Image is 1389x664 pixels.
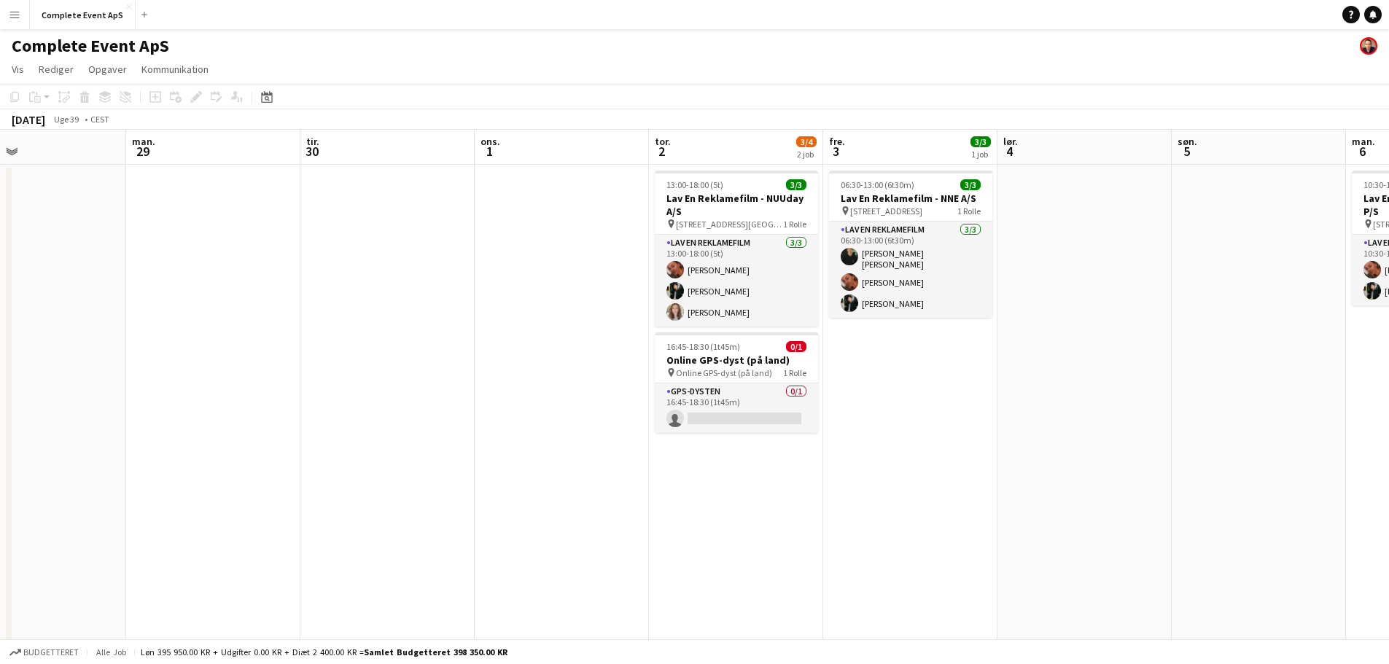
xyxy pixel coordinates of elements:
span: 5 [1175,143,1197,160]
span: 06:30-13:00 (6t30m) [841,179,914,190]
span: Vis [12,63,24,76]
span: 29 [130,143,155,160]
span: 0/1 [786,341,806,352]
span: ons. [480,135,500,148]
span: Alle job [93,647,128,657]
app-card-role: Lav En Reklamefilm3/306:30-13:00 (6t30m)[PERSON_NAME] [PERSON_NAME][PERSON_NAME][PERSON_NAME] [829,222,992,318]
span: 3 [827,143,845,160]
a: Kommunikation [136,60,214,79]
div: CEST [90,114,109,125]
app-card-role: Lav En Reklamefilm3/313:00-18:00 (5t)[PERSON_NAME][PERSON_NAME][PERSON_NAME] [655,235,818,327]
span: 2 [653,143,671,160]
span: man. [1352,135,1375,148]
span: 1 Rolle [783,367,806,378]
span: 4 [1001,143,1018,160]
span: 1 [478,143,500,160]
span: Rediger [39,63,74,76]
span: 3/3 [786,179,806,190]
button: Budgetteret [7,644,81,660]
span: Opgaver [88,63,127,76]
app-job-card: 16:45-18:30 (1t45m)0/1Online GPS-dyst (på land) Online GPS-dyst (på land)1 RolleGPS-dysten0/116:4... [655,332,818,433]
span: søn. [1178,135,1197,148]
app-job-card: 13:00-18:00 (5t)3/3Lav En Reklamefilm - NUUday A/S [STREET_ADDRESS][GEOGRAPHIC_DATA]1 RolleLav En... [655,171,818,327]
span: lør. [1003,135,1018,148]
button: Complete Event ApS [30,1,136,29]
span: 1 Rolle [783,219,806,230]
h1: Complete Event ApS [12,35,169,57]
span: Uge 39 [48,114,85,125]
span: Online GPS-dyst (på land) [676,367,772,378]
span: Kommunikation [141,63,209,76]
app-job-card: 06:30-13:00 (6t30m)3/3Lav En Reklamefilm - NNE A/S [STREET_ADDRESS]1 RolleLav En Reklamefilm3/306... [829,171,992,318]
span: Budgetteret [23,647,79,657]
span: fre. [829,135,845,148]
div: Løn 395 950.00 KR + Udgifter 0.00 KR + Diæt 2 400.00 KR = [141,647,507,657]
a: Vis [6,60,30,79]
a: Opgaver [82,60,133,79]
span: [STREET_ADDRESS] [850,206,922,216]
h3: Lav En Reklamefilm - NNE A/S [829,192,992,205]
span: 3/3 [960,179,981,190]
h3: Lav En Reklamefilm - NUUday A/S [655,192,818,218]
div: 2 job [797,149,816,160]
span: Samlet budgetteret 398 350.00 KR [364,647,507,657]
div: [DATE] [12,112,45,127]
div: 1 job [971,149,990,160]
app-user-avatar: Christian Brøckner [1360,37,1377,55]
a: Rediger [33,60,79,79]
span: tor. [655,135,671,148]
span: tir. [306,135,319,148]
span: 30 [304,143,319,160]
span: 1 Rolle [957,206,981,216]
span: 16:45-18:30 (1t45m) [666,341,740,352]
app-card-role: GPS-dysten0/116:45-18:30 (1t45m) [655,383,818,433]
span: 6 [1350,143,1375,160]
span: 3/3 [970,136,991,147]
span: [STREET_ADDRESS][GEOGRAPHIC_DATA] [676,219,783,230]
span: 13:00-18:00 (5t) [666,179,723,190]
span: 3/4 [796,136,817,147]
h3: Online GPS-dyst (på land) [655,354,818,367]
span: man. [132,135,155,148]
